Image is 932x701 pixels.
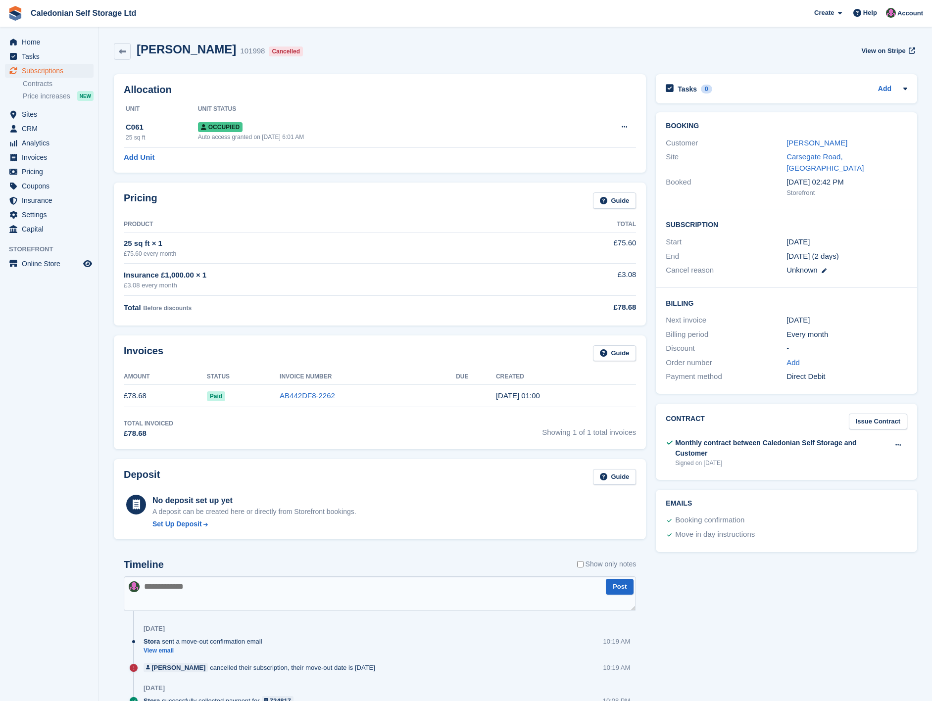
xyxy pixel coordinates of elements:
[5,136,94,150] a: menu
[77,91,94,101] div: NEW
[144,637,160,646] span: Stora
[207,369,280,385] th: Status
[22,208,81,222] span: Settings
[666,265,786,276] div: Cancel reason
[22,122,81,136] span: CRM
[5,107,94,121] a: menu
[198,133,565,141] div: Auto access granted on [DATE] 6:01 AM
[786,343,907,354] div: -
[144,663,380,672] div: cancelled their subscription, their move-out date is [DATE]
[144,684,165,692] div: [DATE]
[280,369,456,385] th: Invoice Number
[22,49,81,63] span: Tasks
[124,303,141,312] span: Total
[22,222,81,236] span: Capital
[5,49,94,63] a: menu
[675,459,889,467] div: Signed on [DATE]
[144,663,208,672] a: [PERSON_NAME]
[786,236,810,248] time: 2025-08-22 00:00:00 UTC
[897,8,923,18] span: Account
[786,139,847,147] a: [PERSON_NAME]
[152,519,356,529] a: Set Up Deposit
[577,559,584,569] input: Show only notes
[701,85,712,93] div: 0
[144,647,267,655] a: View email
[666,138,786,149] div: Customer
[666,371,786,382] div: Payment method
[27,5,140,21] a: Caledonian Self Storage Ltd
[22,179,81,193] span: Coupons
[526,232,636,263] td: £75.60
[124,84,636,95] h2: Allocation
[675,514,744,526] div: Booking confirmation
[675,438,889,459] div: Monthly contract between Caledonian Self Storage and Customer
[542,419,636,439] span: Showing 1 of 1 total invoices
[786,371,907,382] div: Direct Debit
[22,165,81,179] span: Pricing
[666,298,907,308] h2: Billing
[137,43,236,56] h2: [PERSON_NAME]
[577,559,637,569] label: Show only notes
[5,122,94,136] a: menu
[124,217,526,233] th: Product
[5,150,94,164] a: menu
[23,79,94,89] a: Contracts
[857,43,917,59] a: View on Stripe
[496,369,636,385] th: Created
[124,385,207,407] td: £78.68
[124,270,526,281] div: Insurance £1,000.00 × 1
[198,122,243,132] span: Occupied
[603,663,630,672] div: 10:19 AM
[675,529,755,541] div: Move in day instructions
[666,343,786,354] div: Discount
[5,64,94,78] a: menu
[22,136,81,150] span: Analytics
[593,469,637,485] a: Guide
[144,637,267,646] div: sent a move-out confirmation email
[526,264,636,296] td: £3.08
[22,257,81,271] span: Online Store
[124,101,198,117] th: Unit
[526,217,636,233] th: Total
[124,238,526,249] div: 25 sq ft × 1
[82,258,94,270] a: Preview store
[678,85,697,93] h2: Tasks
[666,414,705,430] h2: Contract
[886,8,896,18] img: Lois Holling
[152,495,356,507] div: No deposit set up yet
[606,579,634,595] button: Post
[456,369,496,385] th: Due
[786,177,907,188] div: [DATE] 02:42 PM
[22,150,81,164] span: Invoices
[152,519,202,529] div: Set Up Deposit
[124,428,173,439] div: £78.68
[849,414,907,430] a: Issue Contract
[496,391,540,400] time: 2025-08-22 00:00:42 UTC
[5,179,94,193] a: menu
[124,345,163,362] h2: Invoices
[9,244,98,254] span: Storefront
[593,192,637,209] a: Guide
[22,64,81,78] span: Subscriptions
[143,305,192,312] span: Before discounts
[151,663,205,672] div: [PERSON_NAME]
[22,107,81,121] span: Sites
[666,357,786,369] div: Order number
[22,35,81,49] span: Home
[198,101,565,117] th: Unit Status
[666,500,907,508] h2: Emails
[861,46,905,56] span: View on Stripe
[124,469,160,485] h2: Deposit
[23,91,94,101] a: Price increases NEW
[22,193,81,207] span: Insurance
[124,280,526,290] div: £3.08 every month
[5,165,94,179] a: menu
[152,507,356,517] p: A deposit can be created here or directly from Storefront bookings.
[144,625,165,633] div: [DATE]
[814,8,834,18] span: Create
[666,251,786,262] div: End
[666,236,786,248] div: Start
[666,315,786,326] div: Next invoice
[126,133,198,142] div: 25 sq ft
[666,177,786,197] div: Booked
